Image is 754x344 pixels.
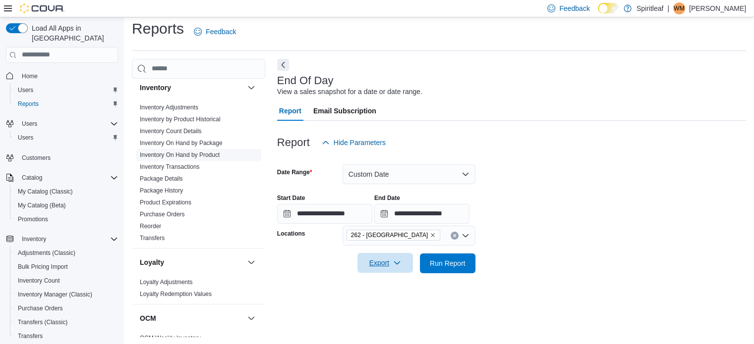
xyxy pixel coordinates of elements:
[140,163,200,171] span: Inventory Transactions
[357,253,413,273] button: Export
[140,291,212,297] a: Loyalty Redemption Values
[420,253,475,273] button: Run Report
[140,140,223,147] a: Inventory On Hand by Package
[140,187,183,194] a: Package History
[18,215,48,223] span: Promotions
[277,194,305,202] label: Start Date
[18,188,73,196] span: My Catalog (Classic)
[140,279,193,286] a: Loyalty Adjustments
[689,2,746,14] p: [PERSON_NAME]
[10,274,122,288] button: Inventory Count
[18,118,41,130] button: Users
[277,204,372,224] input: Press the down key to open a popover containing a calendar.
[559,3,589,13] span: Feedback
[14,330,47,342] a: Transfers
[334,138,386,147] span: Hide Parameters
[637,2,663,14] p: Spiritleaf
[14,302,118,314] span: Purchase Orders
[140,313,243,323] button: OCM
[2,117,122,131] button: Users
[10,198,122,212] button: My Catalog (Beta)
[140,235,165,242] a: Transfers
[140,163,200,170] a: Inventory Transactions
[10,288,122,301] button: Inventory Manager (Classic)
[18,233,50,245] button: Inventory
[2,150,122,165] button: Customers
[28,23,118,43] span: Load All Apps in [GEOGRAPHIC_DATA]
[10,329,122,343] button: Transfers
[140,175,183,183] span: Package Details
[18,100,39,108] span: Reports
[14,213,118,225] span: Promotions
[14,261,118,273] span: Bulk Pricing Import
[14,316,118,328] span: Transfers (Classic)
[140,334,201,342] span: OCM Weekly Inventory
[245,82,257,94] button: Inventory
[140,313,156,323] h3: OCM
[18,172,46,184] button: Catalog
[140,210,185,218] span: Purchase Orders
[598,3,619,13] input: Dark Mode
[140,257,164,267] h3: Loyalty
[140,211,185,218] a: Purchase Orders
[343,164,475,184] button: Custom Date
[10,260,122,274] button: Bulk Pricing Import
[10,97,122,111] button: Reports
[277,87,422,97] div: View a sales snapshot for a date or date range.
[14,199,70,211] a: My Catalog (Beta)
[140,199,191,206] a: Product Expirations
[140,151,220,158] a: Inventory On Hand by Product
[22,235,46,243] span: Inventory
[140,290,212,298] span: Loyalty Redemption Values
[22,174,42,182] span: Catalog
[140,116,221,123] a: Inventory by Product Historical
[10,246,122,260] button: Adjustments (Classic)
[14,302,67,314] a: Purchase Orders
[14,98,118,110] span: Reports
[132,19,184,39] h1: Reports
[18,318,67,326] span: Transfers (Classic)
[14,213,52,225] a: Promotions
[140,187,183,195] span: Package History
[374,204,469,224] input: Press the down key to open a popover containing a calendar.
[18,263,68,271] span: Bulk Pricing Import
[667,2,669,14] p: |
[347,230,440,241] span: 262 - Drayton Valley
[245,256,257,268] button: Loyalty
[351,230,428,240] span: 262 - [GEOGRAPHIC_DATA]
[14,247,118,259] span: Adjustments (Classic)
[18,134,33,142] span: Users
[140,335,201,342] a: OCM Weekly Inventory
[279,101,301,121] span: Report
[190,22,240,42] a: Feedback
[318,133,390,152] button: Hide Parameters
[14,98,43,110] a: Reports
[14,289,118,300] span: Inventory Manager (Classic)
[18,86,33,94] span: Users
[14,330,118,342] span: Transfers
[2,171,122,185] button: Catalog
[18,249,75,257] span: Adjustments (Classic)
[140,223,161,230] a: Reorder
[18,233,118,245] span: Inventory
[22,120,37,128] span: Users
[140,151,220,159] span: Inventory On Hand by Product
[462,232,469,240] button: Open list of options
[10,315,122,329] button: Transfers (Classic)
[140,104,198,111] a: Inventory Adjustments
[374,194,400,202] label: End Date
[2,232,122,246] button: Inventory
[673,2,685,14] div: Wanda M
[140,83,171,93] h3: Inventory
[18,291,92,298] span: Inventory Manager (Classic)
[245,312,257,324] button: OCM
[18,151,118,164] span: Customers
[14,132,37,144] a: Users
[277,137,310,148] h3: Report
[18,70,118,82] span: Home
[18,70,42,82] a: Home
